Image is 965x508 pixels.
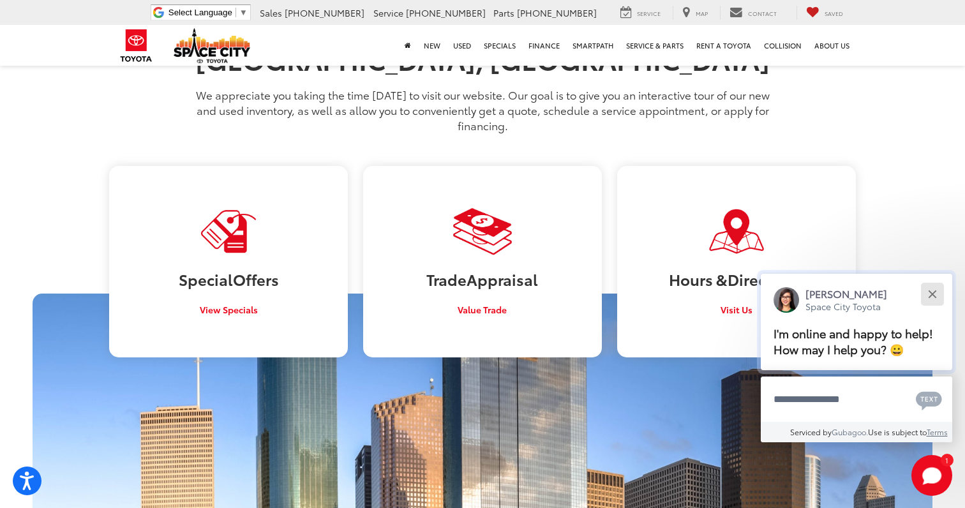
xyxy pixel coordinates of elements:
[945,457,948,463] span: 1
[617,166,856,357] a: Hours &Directions Visit Us
[912,385,946,414] button: Chat with SMS
[720,6,786,20] a: Contact
[761,377,952,422] textarea: Type your message
[168,8,232,17] span: Select Language
[398,25,417,66] a: Home
[797,6,853,20] a: My Saved Vehicles
[417,25,447,66] a: New
[186,15,779,73] h1: The All New Space City Toyota in [GEOGRAPHIC_DATA], [GEOGRAPHIC_DATA]
[707,207,766,255] img: Visit Our Dealership
[453,207,512,255] img: Visit Our Dealership
[721,303,752,316] span: Visit Us
[168,8,248,17] a: Select Language​
[363,166,602,357] a: TradeAppraisal Value Trade
[758,25,808,66] a: Collision
[790,426,832,437] span: Serviced by
[916,390,942,410] svg: Text
[927,426,948,437] a: Terms
[774,325,933,357] span: I'm online and happy to help! How may I help you? 😀
[373,271,592,287] h3: Trade Appraisal
[868,426,927,437] span: Use is subject to
[517,6,597,19] span: [PHONE_NUMBER]
[458,303,507,316] span: Value Trade
[109,166,348,357] a: SpecialOffers View Specials
[832,426,868,437] a: Gubagoo.
[239,8,248,17] span: ▼
[673,6,717,20] a: Map
[406,6,486,19] span: [PHONE_NUMBER]
[447,25,477,66] a: Used
[690,25,758,66] a: Rent a Toyota
[522,25,566,66] a: Finance
[911,455,952,496] button: Toggle Chat Window
[236,8,236,17] span: ​
[748,9,777,17] span: Contact
[566,25,620,66] a: SmartPath
[260,6,282,19] span: Sales
[186,87,779,133] p: We appreciate you taking the time [DATE] to visit our website. Our goal is to give you an interac...
[805,301,887,313] p: Space City Toyota
[119,271,338,287] h3: Special Offers
[825,9,843,17] span: Saved
[493,6,514,19] span: Parts
[373,6,403,19] span: Service
[112,25,160,66] img: Toyota
[761,274,952,442] div: Close[PERSON_NAME]Space City ToyotaI'm online and happy to help! How may I help you? 😀Type your m...
[620,25,690,66] a: Service & Parts
[637,9,661,17] span: Service
[808,25,856,66] a: About Us
[477,25,522,66] a: Specials
[911,455,952,496] svg: Start Chat
[696,9,708,17] span: Map
[285,6,364,19] span: [PHONE_NUMBER]
[199,207,258,255] img: Visit Our Dealership
[200,303,258,316] span: View Specials
[805,287,887,301] p: [PERSON_NAME]
[611,6,670,20] a: Service
[174,28,250,63] img: Space City Toyota
[627,271,846,287] h3: Hours & Directions
[918,280,946,308] button: Close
